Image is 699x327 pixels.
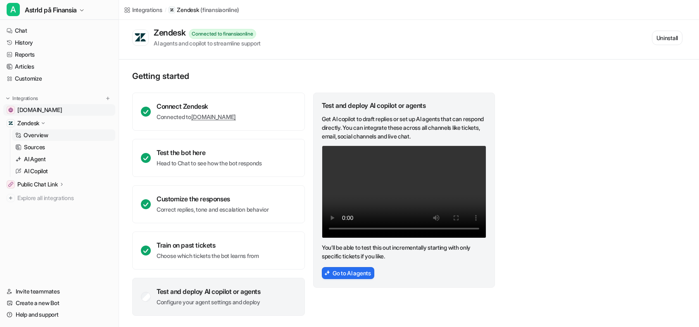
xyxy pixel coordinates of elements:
a: wiki.finansia.se[DOMAIN_NAME] [3,104,115,116]
a: History [3,37,115,48]
p: Correct replies, tone and escalation behavior [157,205,269,214]
a: Explore all integrations [3,192,115,204]
p: Connected to [157,113,236,121]
div: AI agents and copilot to streamline support [154,39,261,48]
p: Choose which tickets the bot learns from [157,252,259,260]
span: A [7,3,20,16]
div: Test and deploy AI copilot or agents [157,287,261,296]
div: Customize the responses [157,195,269,203]
p: Zendesk [17,119,39,127]
img: AiAgentsIcon [324,270,330,276]
img: Public Chat Link [8,182,13,187]
img: menu_add.svg [105,95,111,101]
span: / [165,6,166,14]
p: AI Copilot [24,167,48,175]
div: Test and deploy AI copilot or agents [322,101,486,110]
a: [DOMAIN_NAME] [191,113,236,120]
a: Customize [3,73,115,84]
div: Zendesk [154,28,189,38]
p: Zendesk [177,6,199,14]
a: Overview [12,129,115,141]
a: Articles [3,61,115,72]
p: ( finansiaonline ) [200,6,239,14]
p: Overview [24,131,48,139]
img: explore all integrations [7,194,15,202]
a: Chat [3,25,115,36]
div: Connect Zendesk [157,102,236,110]
a: Help and support [3,309,115,320]
p: Getting started [132,71,496,81]
img: wiki.finansia.se [8,107,13,112]
button: Go to AI agents [322,267,374,279]
button: Integrations [3,94,40,103]
div: Integrations [132,5,162,14]
a: Reports [3,49,115,60]
a: Invite teammates [3,286,115,297]
div: Connected to finansiaonline [189,29,256,39]
a: Integrations [124,5,162,14]
img: Zendesk [8,121,13,126]
p: You’ll be able to test this out incrementally starting with only specific tickets if you like. [322,243,486,260]
span: [DOMAIN_NAME] [17,106,62,114]
a: Sources [12,141,115,153]
p: Configure your agent settings and deploy [157,298,261,306]
p: Public Chat Link [17,180,58,189]
div: Train on past tickets [157,241,259,249]
p: Sources [24,143,45,151]
a: Zendesk(finansiaonline) [169,6,239,14]
span: AstrId på Finansia [25,4,77,16]
p: Integrations [12,95,38,102]
div: Test the bot here [157,148,262,157]
span: Explore all integrations [17,191,112,205]
p: AI Agent [24,155,46,163]
p: Get AI copilot to draft replies or set up AI agents that can respond directly. You can integrate ... [322,115,486,141]
a: AI Copilot [12,165,115,177]
a: Create a new Bot [3,297,115,309]
p: Head to Chat to see how the bot responds [157,159,262,167]
img: Zendesk logo [134,33,147,43]
button: Uninstall [652,31,682,45]
a: AI Agent [12,153,115,165]
video: Your browser does not support the video tag. [322,146,486,238]
img: expand menu [5,95,11,101]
